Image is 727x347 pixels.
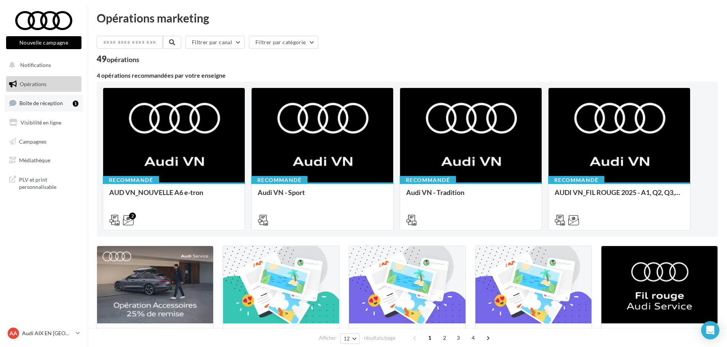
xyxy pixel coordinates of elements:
div: 49 [97,55,139,63]
span: Opérations [20,81,46,87]
a: Boîte de réception1 [5,95,83,111]
div: Recommandé [548,176,604,184]
div: Audi VN - Sport [258,189,387,204]
span: 12 [344,336,350,342]
div: 1 [73,101,78,107]
p: Audi AIX EN [GEOGRAPHIC_DATA] [22,329,73,337]
span: Boîte de réception [19,100,63,106]
a: Campagnes [5,134,83,150]
span: 2 [438,332,451,344]
button: 12 [340,333,360,344]
div: 4 opérations recommandées par votre enseigne [97,72,718,78]
span: Visibilité en ligne [21,119,61,126]
a: Opérations [5,76,83,92]
span: 4 [467,332,479,344]
span: PLV et print personnalisable [19,174,78,191]
div: Audi VN - Tradition [406,189,536,204]
span: Campagnes [19,138,46,144]
div: Recommandé [251,176,308,184]
button: Nouvelle campagne [6,36,81,49]
div: AUDI VN_FIL ROUGE 2025 - A1, Q2, Q3, Q5 et Q4 e-tron [555,189,684,204]
button: Filtrer par catégorie [249,36,318,49]
span: AA [10,329,17,337]
span: Médiathèque [19,157,50,163]
div: Opérations marketing [97,12,718,24]
div: Open Intercom Messenger [701,321,719,339]
div: 2 [129,213,136,219]
span: Notifications [20,62,51,68]
div: AUD VN_NOUVELLE A6 e-tron [109,189,239,204]
button: Filtrer par canal [185,36,245,49]
div: Recommandé [400,176,456,184]
a: AA Audi AIX EN [GEOGRAPHIC_DATA] [6,326,81,341]
span: 3 [452,332,464,344]
span: Afficher [319,334,336,342]
a: PLV et print personnalisable [5,171,83,194]
a: Visibilité en ligne [5,115,83,131]
span: résultats/page [364,334,395,342]
div: opérations [107,56,139,63]
button: Notifications [5,57,80,73]
div: Recommandé [103,176,159,184]
a: Médiathèque [5,152,83,168]
span: 1 [424,332,436,344]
